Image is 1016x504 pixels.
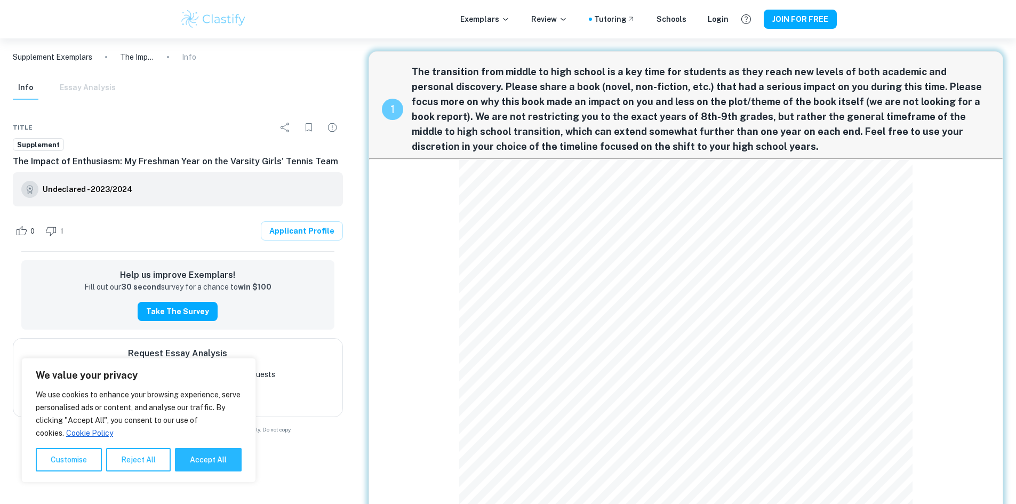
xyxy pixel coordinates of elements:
[180,9,247,30] img: Clastify logo
[13,138,64,151] a: Supplement
[275,117,296,138] div: Share
[25,226,41,237] span: 0
[13,155,343,168] h6: The Impact of Enthusiasm: My Freshman Year on the Varsity Girls' Tennis Team
[128,347,227,360] h6: Request Essay Analysis
[13,51,92,63] a: Supplement Exemplars
[13,76,38,100] button: Info
[13,140,63,150] span: Supplement
[182,51,196,63] p: Info
[36,369,242,382] p: We value your privacy
[84,282,271,293] p: Fill out our survey for a chance to
[13,123,33,132] span: Title
[138,302,218,321] button: Take the Survey
[13,222,41,239] div: Like
[708,13,729,25] a: Login
[36,388,242,439] p: We use cookies to enhance your browsing experience, serve personalised ads or content, and analys...
[175,448,242,471] button: Accept All
[238,283,271,291] strong: win $100
[594,13,635,25] a: Tutoring
[43,222,69,239] div: Dislike
[43,181,132,198] a: Undeclared - 2023/2024
[382,99,403,120] div: recipe
[36,448,102,471] button: Customise
[66,428,114,438] a: Cookie Policy
[120,51,154,63] p: The Impact of Enthusiasm: My Freshman Year on the Varsity Girls' Tennis Team
[43,183,132,195] h6: Undeclared - 2023/2024
[657,13,686,25] a: Schools
[322,117,343,138] div: Report issue
[531,13,567,25] p: Review
[412,65,990,154] span: The transition from middle to high school is a key time for students as they reach new levels of ...
[298,117,319,138] div: Bookmark
[764,10,837,29] button: JOIN FOR FREE
[21,358,256,483] div: We value your privacy
[54,226,69,237] span: 1
[13,426,343,434] span: Example of past student work. For reference on structure and expectations only. Do not copy.
[460,13,510,25] p: Exemplars
[737,10,755,28] button: Help and Feedback
[30,269,326,282] h6: Help us improve Exemplars!
[261,221,343,241] a: Applicant Profile
[106,448,171,471] button: Reject All
[121,283,161,291] strong: 30 second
